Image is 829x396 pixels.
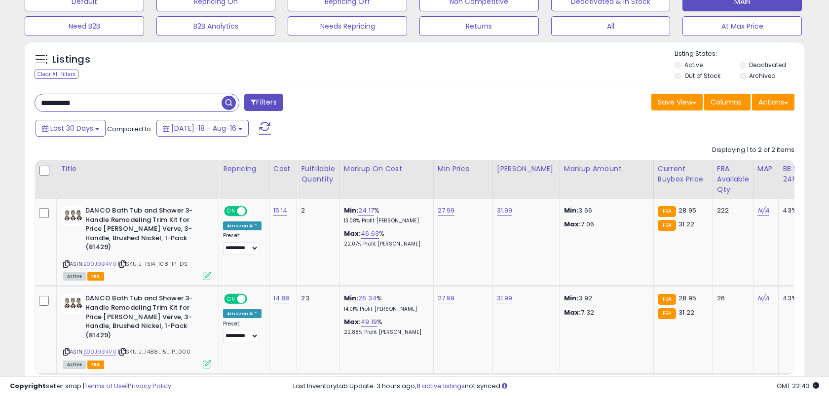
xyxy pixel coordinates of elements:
[361,229,379,239] a: 46.63
[63,294,211,367] div: ASIN:
[711,97,742,107] span: Columns
[118,348,190,356] span: | SKU: J_1488_15_1P_000
[85,206,205,254] b: DANCO Bath Tub and Shower 3-Handle Remodeling Trim Kit for Price [PERSON_NAME] Verve, 3-Handle, B...
[63,206,211,279] div: ASIN:
[223,232,262,254] div: Preset:
[156,120,249,137] button: [DATE]-18 - Aug-16
[783,294,815,303] div: 43%
[10,382,171,391] div: seller snap | |
[225,207,237,216] span: ON
[564,308,646,317] p: 7.32
[128,381,171,391] a: Privacy Policy
[344,229,426,248] div: %
[118,260,188,268] span: | SKU: J_1514_108_1P_DS
[344,293,359,303] b: Min:
[564,164,649,174] div: Markup Amount
[658,164,709,184] div: Current Buybox Price
[273,206,288,216] a: 15.14
[757,206,769,216] a: N/A
[84,381,126,391] a: Terms of Use
[344,317,361,326] b: Max:
[564,293,579,303] strong: Min:
[749,61,786,69] label: Deactivated
[52,53,90,67] h5: Listings
[63,206,83,226] img: 41gkhnmeBQL._SL40_.jpg
[344,241,426,248] p: 22.07% Profit [PERSON_NAME]
[223,321,262,343] div: Preset:
[344,206,359,215] b: Min:
[684,72,720,80] label: Out of Stock
[551,16,671,36] button: All
[438,206,455,216] a: 27.99
[678,206,696,215] span: 28.95
[344,229,361,238] b: Max:
[704,94,751,110] button: Columns
[678,308,694,317] span: 31.22
[223,309,262,318] div: Amazon AI *
[344,217,426,224] p: 13.08% Profit [PERSON_NAME]
[777,381,819,391] span: 2025-09-16 22:43 GMT
[301,294,332,303] div: 23
[85,294,205,342] b: DANCO Bath Tub and Shower 3-Handle Remodeling Trim Kit for Price [PERSON_NAME] Verve, 3-Handle, B...
[757,293,769,303] a: N/A
[658,308,676,319] small: FBA
[564,206,646,215] p: 3.66
[36,120,106,137] button: Last 30 Days
[10,381,46,391] strong: Copyright
[675,49,804,59] p: Listing States:
[752,94,794,110] button: Actions
[416,381,465,391] a: 8 active listings
[83,260,116,268] a: B00J9B14VU
[712,145,794,155] div: Displaying 1 to 2 of 2 items
[246,207,262,216] span: OFF
[358,293,377,303] a: 26.34
[358,206,374,216] a: 24.17
[717,164,749,195] div: FBA Available Qty
[339,160,433,199] th: The percentage added to the cost of goods (COGS) that forms the calculator for Min & Max prices.
[419,16,539,36] button: Returns
[678,293,696,303] span: 28.95
[246,295,262,303] span: OFF
[497,293,513,303] a: 31.99
[658,294,676,305] small: FBA
[301,206,332,215] div: 2
[87,272,104,281] span: FBA
[61,164,215,174] div: Title
[749,72,776,80] label: Archived
[684,61,703,69] label: Active
[783,206,815,215] div: 43%
[344,306,426,313] p: 14.01% Profit [PERSON_NAME]
[344,318,426,336] div: %
[25,16,144,36] button: Need B2B
[658,206,676,217] small: FBA
[344,164,429,174] div: Markup on Cost
[171,123,236,133] span: [DATE]-18 - Aug-16
[50,123,93,133] span: Last 30 Days
[301,164,335,184] div: Fulfillable Quantity
[564,308,581,317] strong: Max:
[658,220,676,231] small: FBA
[63,360,86,369] span: All listings currently available for purchase on Amazon
[678,219,694,229] span: 31.22
[344,329,426,336] p: 22.88% Profit [PERSON_NAME]
[361,317,377,327] a: 49.19
[273,164,293,174] div: Cost
[156,16,276,36] button: B2B Analytics
[438,164,489,174] div: Min Price
[564,206,579,215] strong: Min:
[757,164,774,174] div: MAP
[293,382,819,391] div: Last InventoryLab Update: 3 hours ago, not synced.
[783,164,819,184] div: BB Share 24h.
[682,16,802,36] button: At Max Price
[107,124,152,134] span: Compared to:
[564,219,581,229] strong: Max:
[344,294,426,312] div: %
[35,70,78,79] div: Clear All Filters
[497,206,513,216] a: 31.99
[223,164,265,174] div: Repricing
[83,348,116,356] a: B00J9B14VU
[497,164,556,174] div: [PERSON_NAME]
[717,206,746,215] div: 222
[223,221,262,230] div: Amazon AI *
[273,293,290,303] a: 14.88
